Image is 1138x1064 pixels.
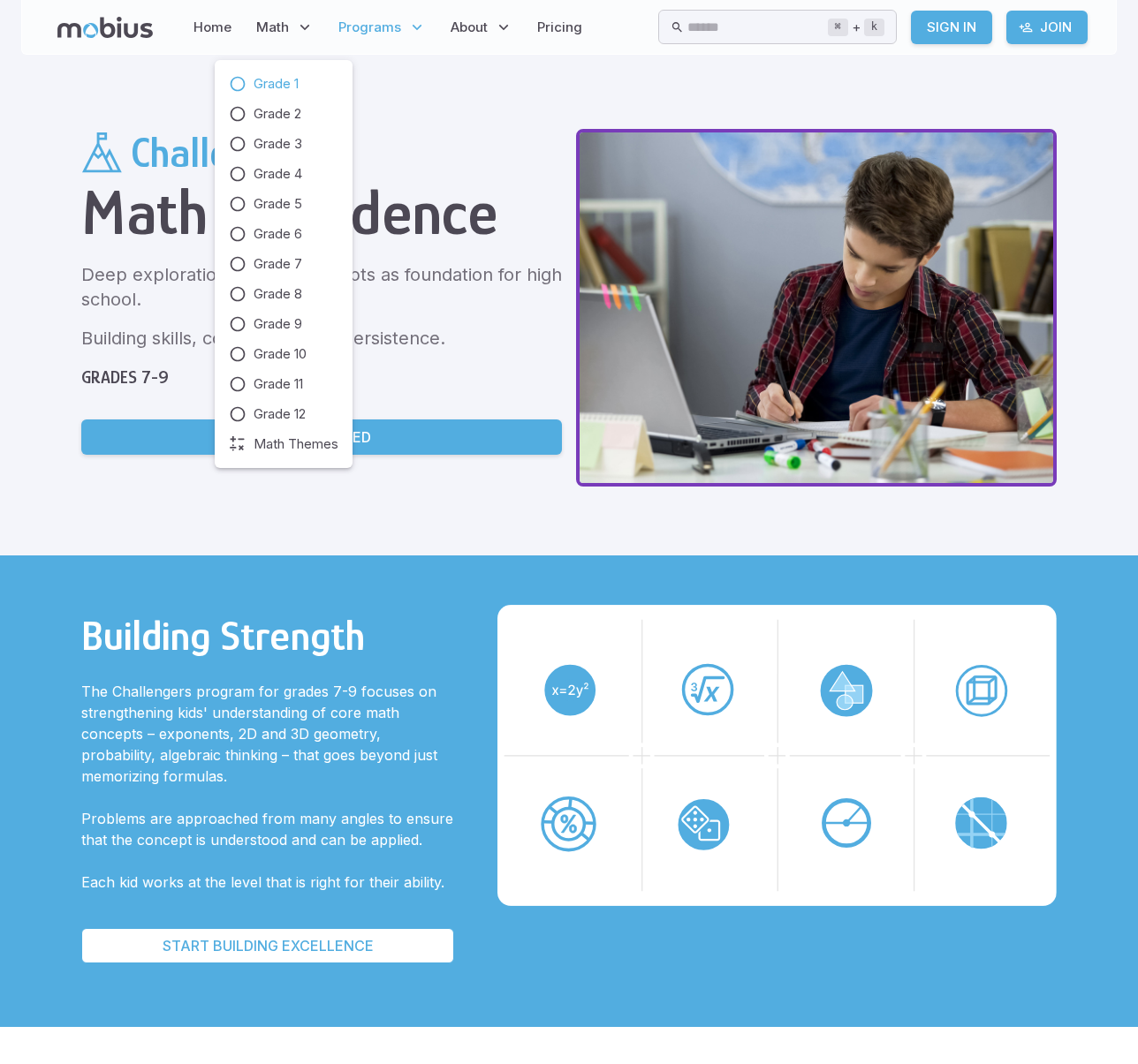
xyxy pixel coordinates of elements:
a: Grade 7 [229,254,338,274]
a: Grade 10 [229,344,338,364]
a: Grade 1 [229,74,338,94]
span: Grade 10 [254,344,307,364]
a: Grade 3 [229,134,338,154]
a: Join [1006,11,1088,44]
kbd: k [864,19,884,36]
span: Grade 7 [254,254,302,274]
span: Grade 3 [254,134,302,154]
a: Grade 4 [229,164,338,184]
span: Grade 11 [254,374,303,394]
a: Grade 6 [229,224,338,244]
a: Grade 8 [229,284,338,304]
a: Math Themes [229,434,338,454]
div: + [828,17,884,38]
a: Grade 2 [229,104,338,124]
span: Grade 5 [254,194,302,214]
span: Grade 9 [254,314,302,334]
kbd: ⌘ [828,19,848,36]
a: Pricing [532,7,588,48]
a: Sign In [911,11,992,44]
a: Home [188,7,237,48]
span: Math Themes [254,434,338,454]
span: Grade 8 [254,284,302,304]
span: Grade 6 [254,224,302,244]
a: Grade 9 [229,314,338,334]
span: Math [256,18,289,37]
span: Grade 12 [254,404,306,424]
a: Grade 12 [229,404,338,424]
span: About [451,18,488,37]
a: Grade 5 [229,194,338,214]
span: Grade 1 [254,74,299,94]
span: Grade 2 [254,104,301,124]
span: Programs [338,18,401,37]
span: Grade 4 [254,164,302,184]
a: Grade 11 [229,374,338,394]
